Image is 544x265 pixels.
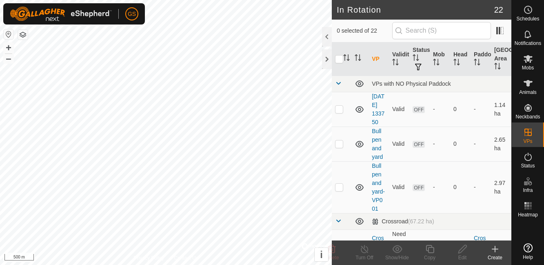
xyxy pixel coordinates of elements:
div: - [433,140,447,148]
button: Map Layers [18,30,28,40]
span: i [320,249,323,260]
div: - [433,105,447,114]
a: [DATE] 133750 [372,93,384,125]
p-sorticon: Activate to sort [413,56,419,62]
a: Bull pen and yard [372,128,383,160]
th: Validity [389,42,409,76]
td: 0 [450,127,471,161]
p-sorticon: Activate to sort [355,56,361,62]
img: Gallagher Logo [10,7,112,21]
span: Neckbands [515,114,540,119]
div: Crossroad [372,218,434,225]
button: Reset Map [4,29,13,39]
div: Turn Off [348,254,381,261]
span: 22 [494,4,503,16]
td: - [471,161,491,213]
p-sorticon: Activate to sort [392,60,399,67]
div: Copy [413,254,446,261]
div: Create [479,254,511,261]
td: Valid [389,127,409,161]
input: Search (S) [392,22,491,39]
div: Show/Hide [381,254,413,261]
a: Crossroad [474,235,486,258]
td: 2.65 ha [491,127,511,161]
a: Contact Us [174,254,198,262]
button: + [4,43,13,53]
span: Schedules [516,16,539,21]
div: VPs with NO Physical Paddock [372,80,508,87]
p-sorticon: Activate to sort [474,60,480,67]
td: 1.14 ha [491,92,511,127]
p-sorticon: Activate to sort [343,56,350,62]
td: 4.84 ha [491,229,511,264]
button: – [4,53,13,63]
td: Valid [389,161,409,213]
p-sorticon: Activate to sort [494,64,501,71]
td: - [471,127,491,161]
th: [GEOGRAPHIC_DATA] Area [491,42,511,76]
button: i [315,248,328,261]
h2: In Rotation [337,5,494,15]
div: - [433,183,447,192]
span: Notifications [515,41,541,46]
p-sorticon: Activate to sort [453,60,460,67]
span: Heatmap [518,212,538,217]
span: (67.22 ha) [408,218,434,225]
th: Mob [430,42,450,76]
th: Status [409,42,430,76]
span: VPs [523,139,532,144]
span: GS [128,10,136,18]
th: Head [450,42,471,76]
th: VP [369,42,389,76]
a: Bull pen and yard-VP001 [372,163,385,212]
span: OFF [413,106,425,113]
span: Infra [523,188,533,193]
td: Valid [389,92,409,127]
span: 0 selected of 22 [337,27,392,35]
td: 0 [450,92,471,127]
td: Need watering point [389,229,409,264]
span: OFF [413,141,425,148]
a: Privacy Policy [134,254,164,262]
span: Mobs [522,65,534,70]
div: Edit [446,254,479,261]
td: 0 [450,161,471,213]
a: Help [512,240,544,263]
td: 0 [450,229,471,264]
th: Paddock [471,42,491,76]
a: Crossroad 1 [372,235,384,258]
span: Status [521,163,535,168]
td: 2.97 ha [491,161,511,213]
span: OFF [413,184,425,191]
span: Animals [519,90,537,95]
p-sorticon: Activate to sort [433,60,440,67]
span: Help [523,255,533,260]
td: - [471,92,491,127]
